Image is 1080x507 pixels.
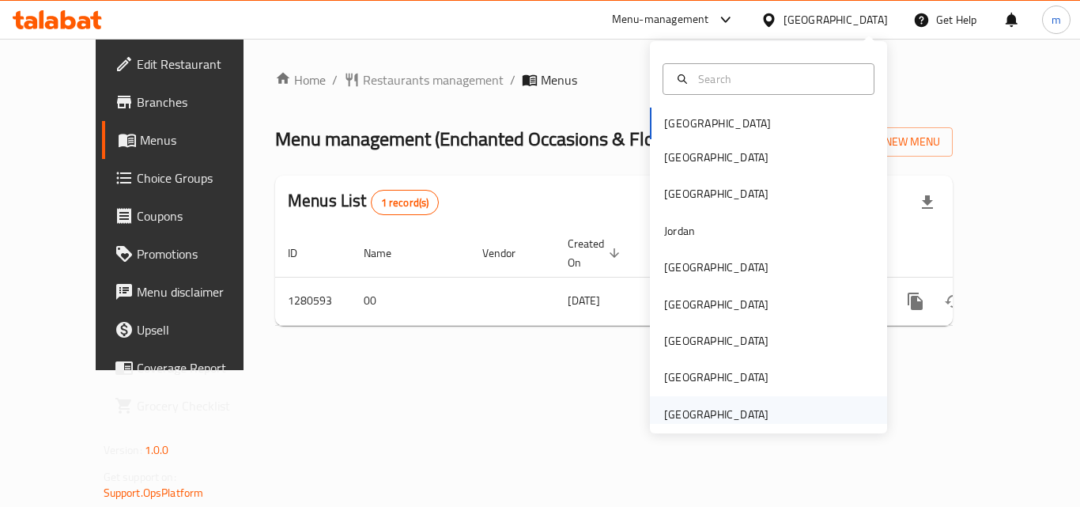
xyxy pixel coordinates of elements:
span: 1.0.0 [145,440,169,460]
span: Edit Restaurant [137,55,263,74]
span: Created On [568,234,625,272]
span: Branches [137,93,263,112]
div: Menu-management [612,10,709,29]
h2: Menus List [288,189,439,215]
td: 00 [351,277,470,325]
a: Promotions [102,235,276,273]
li: / [332,70,338,89]
span: Version: [104,440,142,460]
div: [GEOGRAPHIC_DATA] [664,332,768,350]
span: Menu disclaimer [137,282,263,301]
span: Restaurants management [363,70,504,89]
div: Total records count [371,190,440,215]
span: Add New Menu [843,132,940,152]
span: Menus [541,70,577,89]
a: Home [275,70,326,89]
nav: breadcrumb [275,70,953,89]
button: Add New Menu [830,127,953,157]
span: Get support on: [104,467,176,487]
span: Promotions [137,244,263,263]
a: Menus [102,121,276,159]
span: Menu management ( Enchanted Occasions & Flowers ) [275,121,698,157]
span: 1 record(s) [372,195,439,210]
a: Coverage Report [102,349,276,387]
span: [DATE] [568,290,600,311]
div: [GEOGRAPHIC_DATA] [664,259,768,276]
a: Upsell [102,311,276,349]
a: Grocery Checklist [102,387,276,425]
div: [GEOGRAPHIC_DATA] [784,11,888,28]
span: Upsell [137,320,263,339]
li: / [510,70,515,89]
a: Choice Groups [102,159,276,197]
span: Coverage Report [137,358,263,377]
span: Grocery Checklist [137,396,263,415]
input: Search [692,70,864,88]
div: [GEOGRAPHIC_DATA] [664,369,768,386]
div: Jordan [664,222,695,240]
a: Coupons [102,197,276,235]
div: [GEOGRAPHIC_DATA] [664,296,768,313]
a: Support.OpsPlatform [104,482,204,503]
a: Branches [102,83,276,121]
span: Coupons [137,206,263,225]
div: [GEOGRAPHIC_DATA] [664,406,768,423]
span: ID [288,244,318,263]
button: more [897,282,935,320]
span: Name [364,244,412,263]
button: Change Status [935,282,972,320]
span: Vendor [482,244,536,263]
div: Export file [908,184,946,221]
span: Choice Groups [137,168,263,187]
span: Menus [140,131,263,149]
td: 1280593 [275,277,351,325]
span: m [1052,11,1061,28]
div: [GEOGRAPHIC_DATA] [664,149,768,166]
a: Edit Restaurant [102,45,276,83]
div: [GEOGRAPHIC_DATA] [664,185,768,202]
a: Restaurants management [344,70,504,89]
a: Menu disclaimer [102,273,276,311]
